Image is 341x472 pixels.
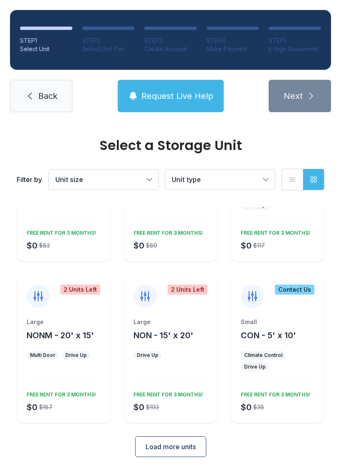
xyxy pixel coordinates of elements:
[244,364,266,370] div: Drive Up
[23,388,96,398] div: FREE RENT FOR 3 MONTHS!
[55,175,83,184] span: Unit size
[144,37,197,45] div: STEP 3
[269,45,321,53] div: E-Sign Documents
[133,401,144,413] div: $0
[241,240,252,251] div: $0
[82,45,135,53] div: Select Unit Tier
[146,442,196,452] span: Load more units
[60,285,100,295] div: 2 Units Left
[23,226,96,236] div: FREE RENT FOR 3 MONTHS!
[20,37,72,45] div: STEP 1
[27,318,100,326] div: Large
[27,330,94,340] span: NONM - 20' x 15'
[27,401,37,413] div: $0
[207,37,259,45] div: STEP 4
[168,285,208,295] div: 2 Units Left
[39,241,50,250] div: $83
[133,329,193,341] button: NON - 15' x 20'
[39,403,52,411] div: $187
[82,37,135,45] div: STEP 2
[65,352,87,359] div: Drive Up
[130,388,203,398] div: FREE RENT FOR 3 MONTHS!
[244,352,282,359] div: Climate Control
[146,403,159,411] div: $193
[20,45,72,53] div: Select Unit
[38,90,57,102] span: Back
[253,241,265,250] div: $117
[49,170,158,189] button: Unit size
[30,352,55,359] div: Multi Door
[144,45,197,53] div: Create Account
[241,318,314,326] div: Small
[137,352,158,359] div: Drive Up
[172,175,201,184] span: Unit type
[141,90,213,102] span: Request Live Help
[133,330,193,340] span: NON - 15' x 20'
[275,285,314,295] div: Contact Us
[207,45,259,53] div: Make Payment
[241,401,252,413] div: $0
[146,241,157,250] div: $89
[27,329,94,341] button: NONM - 20' x 15'
[133,318,207,326] div: Large
[133,240,144,251] div: $0
[237,388,310,398] div: FREE RENT FOR 3 MONTHS!
[241,330,296,340] span: CON - 5' x 10'
[17,139,324,152] div: Select a Storage Unit
[284,90,303,102] span: Next
[165,170,275,189] button: Unit type
[253,403,264,411] div: $38
[27,240,37,251] div: $0
[237,226,310,236] div: FREE RENT FOR 3 MONTHS!
[130,226,203,236] div: FREE RENT FOR 3 MONTHS!
[241,329,296,341] button: CON - 5' x 10'
[17,175,42,184] div: Filter by
[269,37,321,45] div: STEP 5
